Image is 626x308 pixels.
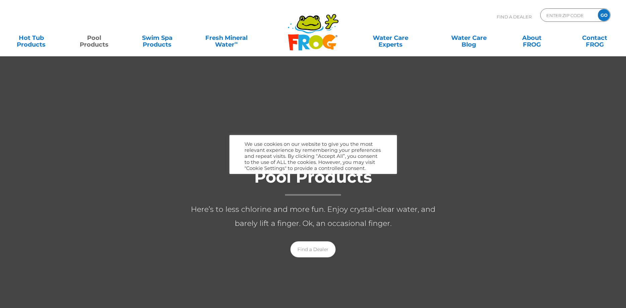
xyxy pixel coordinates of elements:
[444,31,493,45] a: Water CareBlog
[179,168,447,196] h1: Pool Products
[234,40,238,45] sup: ∞
[507,31,556,45] a: AboutFROG
[546,10,591,20] input: Zip Code Form
[7,31,56,45] a: Hot TubProducts
[290,241,336,257] a: Find a Dealer
[598,9,610,21] input: GO
[196,31,257,45] a: Fresh MineralWater∞
[351,31,430,45] a: Water CareExperts
[497,8,532,25] p: Find A Dealer
[179,202,447,231] p: Here’s to less chlorine and more fun. Enjoy crystal-clear water, and barely lift a finger. Ok, an...
[570,31,619,45] a: ContactFROG
[245,141,382,171] div: We use cookies on our website to give you the most relevant experience by remembering your prefer...
[133,31,182,45] a: Swim SpaProducts
[70,31,119,45] a: PoolProducts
